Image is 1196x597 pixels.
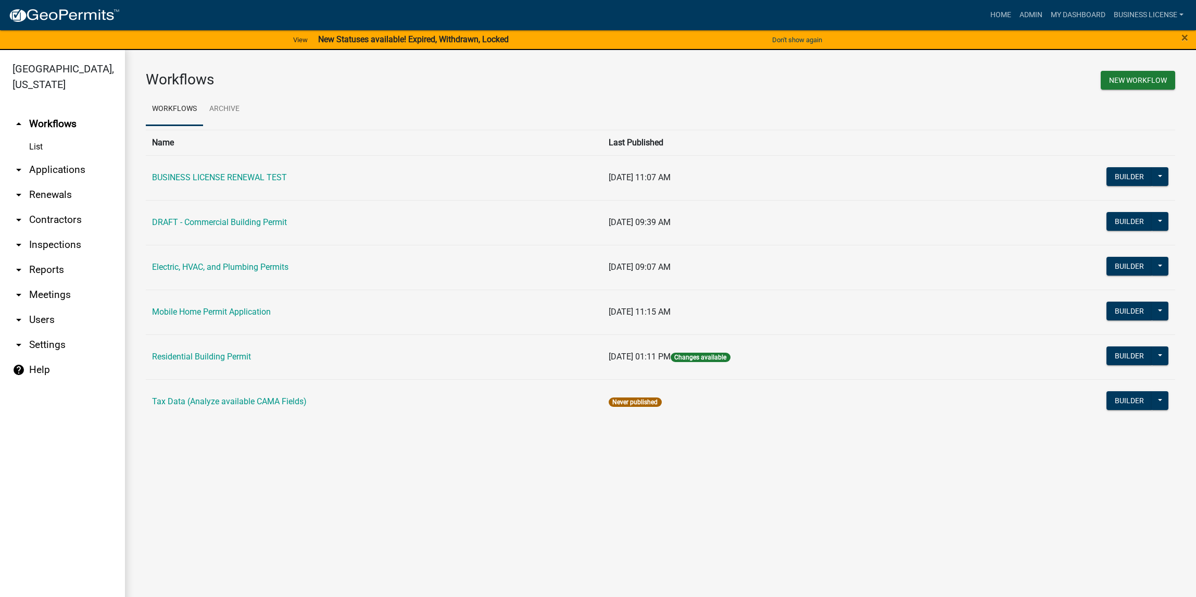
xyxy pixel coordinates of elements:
button: Builder [1106,346,1152,365]
i: arrow_drop_down [12,239,25,251]
button: Builder [1106,302,1152,320]
a: Residential Building Permit [152,352,251,362]
i: arrow_drop_up [12,118,25,130]
span: Changes available [671,353,730,362]
span: [DATE] 11:07 AM [609,172,671,182]
a: My Dashboard [1047,5,1110,25]
span: × [1181,30,1188,45]
button: Builder [1106,257,1152,276]
i: help [12,364,25,376]
i: arrow_drop_down [12,314,25,326]
th: Last Published [602,130,968,155]
i: arrow_drop_down [12,214,25,226]
i: arrow_drop_down [12,189,25,201]
i: arrow_drop_down [12,164,25,176]
span: [DATE] 01:11 PM [609,352,671,362]
button: Don't show again [768,31,826,48]
i: arrow_drop_down [12,289,25,301]
h3: Workflows [146,71,653,89]
button: New Workflow [1101,71,1175,90]
a: Electric, HVAC, and Plumbing Permits [152,262,288,272]
a: Mobile Home Permit Application [152,307,271,317]
i: arrow_drop_down [12,264,25,276]
a: Archive [203,93,246,126]
strong: New Statuses available! Expired, Withdrawn, Locked [318,34,509,44]
a: Admin [1015,5,1047,25]
button: Builder [1106,391,1152,410]
a: BUSINESS LICENSE [1110,5,1188,25]
span: [DATE] 11:15 AM [609,307,671,317]
span: [DATE] 09:07 AM [609,262,671,272]
button: Builder [1106,167,1152,186]
button: Close [1181,31,1188,44]
a: Home [986,5,1015,25]
i: arrow_drop_down [12,339,25,351]
a: DRAFT - Commercial Building Permit [152,217,287,227]
button: Builder [1106,212,1152,231]
a: Workflows [146,93,203,126]
th: Name [146,130,602,155]
a: View [289,31,312,48]
span: [DATE] 09:39 AM [609,217,671,227]
span: Never published [609,397,661,407]
a: Tax Data (Analyze available CAMA Fields) [152,396,307,406]
a: BUSINESS LICENSE RENEWAL TEST [152,172,287,182]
